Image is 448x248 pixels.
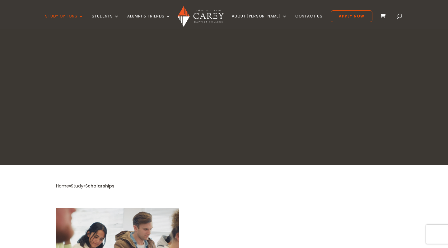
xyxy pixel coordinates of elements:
[178,6,223,27] img: Carey Baptist College
[56,183,114,189] span: » »
[85,183,114,189] span: Scholarships
[45,14,84,29] a: Study Options
[232,14,287,29] a: About [PERSON_NAME]
[71,183,83,189] a: Study
[295,14,323,29] a: Contact Us
[331,10,372,22] a: Apply Now
[56,183,69,189] a: Home
[127,14,171,29] a: Alumni & Friends
[92,14,119,29] a: Students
